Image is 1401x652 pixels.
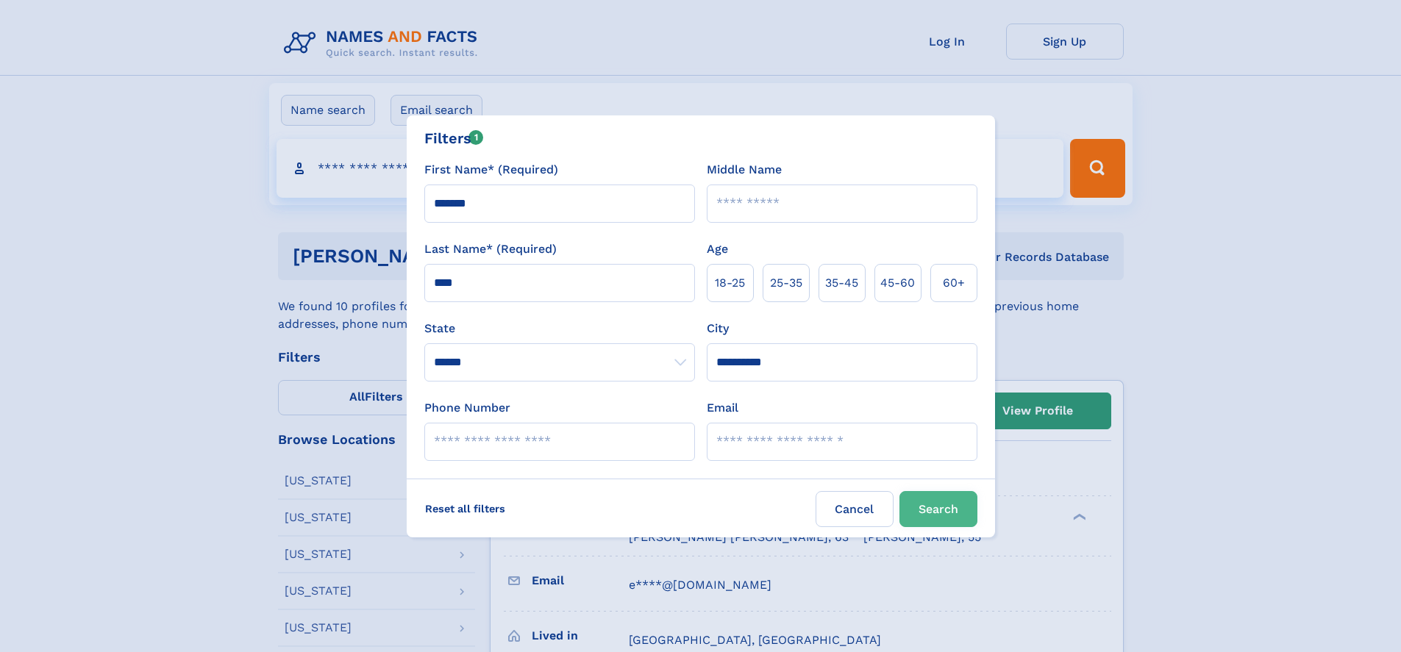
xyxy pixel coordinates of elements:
[943,274,965,292] span: 60+
[816,491,894,527] label: Cancel
[424,399,510,417] label: Phone Number
[424,161,558,179] label: First Name* (Required)
[899,491,977,527] button: Search
[416,491,515,526] label: Reset all filters
[424,240,557,258] label: Last Name* (Required)
[770,274,802,292] span: 25‑35
[715,274,745,292] span: 18‑25
[707,399,738,417] label: Email
[707,161,782,179] label: Middle Name
[424,320,695,337] label: State
[707,240,728,258] label: Age
[880,274,915,292] span: 45‑60
[825,274,858,292] span: 35‑45
[424,127,484,149] div: Filters
[707,320,729,337] label: City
